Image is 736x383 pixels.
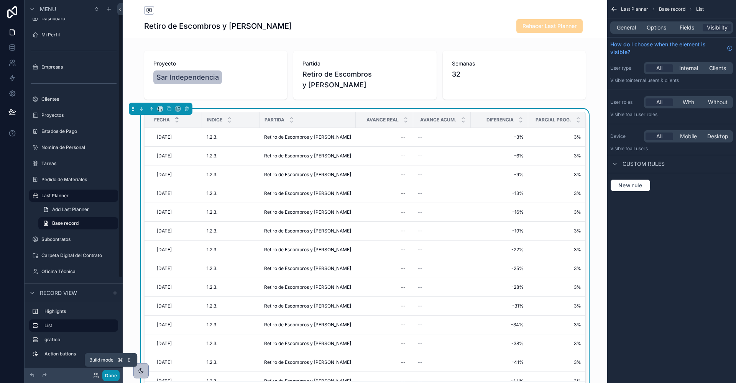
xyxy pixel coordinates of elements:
a: -- [360,300,409,312]
div: -- [401,228,406,234]
a: -- [418,284,466,290]
span: -13% [475,190,524,196]
p: Visible to [610,77,733,83]
a: -- [418,153,466,159]
a: 1.2.3. [207,322,255,328]
a: Dashboard [29,13,118,25]
label: Empresas [41,64,117,70]
a: -38% [475,340,524,347]
span: -- [418,228,422,234]
a: -- [418,322,466,328]
a: [DATE] [154,281,197,293]
div: -- [401,265,406,272]
a: Subcontratos [29,233,118,246]
a: 1.2.3. [207,359,255,365]
a: -19% [475,228,524,234]
a: -41% [475,359,524,365]
span: -- [418,190,422,196]
span: 1.2.3. [207,247,217,253]
a: -- [418,340,466,347]
a: Pedido de Materiales [29,173,118,186]
a: [DATE] [154,131,197,143]
span: 3% [533,153,581,159]
span: 3% [533,172,581,178]
label: Proyectos [41,112,117,118]
span: 1.2.3. [207,359,217,365]
span: Partida [264,117,284,123]
span: 3% [533,209,581,215]
a: Carpeta Digital del Contrato [29,249,118,262]
span: 1.2.3. [207,153,217,159]
a: [DATE] [154,206,197,218]
p: Visible to [610,111,733,118]
span: Last Planner [621,6,648,12]
a: -31% [475,303,524,309]
a: 1.2.3. [207,172,255,178]
button: Done [102,370,120,381]
a: -- [360,337,409,350]
a: Retiro de Escombros y [PERSON_NAME] [264,134,351,140]
span: -- [418,284,422,290]
a: Empresas [29,61,118,73]
span: [DATE] [157,265,172,272]
span: 1.2.3. [207,322,217,328]
span: 1.2.3. [207,209,217,215]
a: -- [418,303,466,309]
div: -- [401,359,406,365]
a: -- [418,359,466,365]
a: How do I choose when the element is visible? [610,41,733,56]
span: E [126,357,132,363]
span: [DATE] [157,284,172,290]
label: Tareas [41,160,117,167]
span: Menu [40,5,56,13]
a: -- [418,190,466,196]
span: Add Last Planner [52,206,89,213]
span: Fecha [154,117,170,123]
span: 3% [533,359,581,365]
a: Retiro de Escombros y [PERSON_NAME] [264,190,351,196]
span: 1.2.3. [207,172,217,178]
a: 1.2.3. [207,247,255,253]
a: [DATE] [154,319,197,331]
label: User type [610,65,641,71]
span: -22% [475,247,524,253]
a: -- [360,206,409,218]
a: 1.2.3. [207,228,255,234]
span: Base record [659,6,685,12]
a: 3% [533,303,581,309]
a: -6% [475,153,524,159]
span: Avance Real [366,117,399,123]
span: [DATE] [157,153,172,159]
span: Diferencia [486,117,514,123]
span: 1.2.3. [207,265,217,272]
span: [DATE] [157,209,172,215]
a: 1.2.3. [207,209,255,215]
span: All [656,98,662,106]
span: New rule [615,182,646,189]
span: [DATE] [157,247,172,253]
a: Retiro de Escombros y [PERSON_NAME] [264,322,351,328]
span: Retiro de Escombros y [PERSON_NAME] [264,359,351,365]
a: [DATE] [154,337,197,350]
a: -- [418,172,466,178]
a: Retiro de Escombros y [PERSON_NAME] [264,247,351,253]
a: -- [360,262,409,275]
span: Mobile [680,133,697,140]
span: [DATE] [157,340,172,347]
div: -- [401,172,406,178]
a: 3% [533,247,581,253]
div: -- [401,247,406,253]
a: Retiro de Escombros y [PERSON_NAME] [264,228,351,234]
a: -25% [475,265,524,272]
span: -16% [475,209,524,215]
span: 1.2.3. [207,340,217,347]
a: 3% [533,134,581,140]
a: Retiro de Escombros y [PERSON_NAME] [264,284,351,290]
span: List [696,6,704,12]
